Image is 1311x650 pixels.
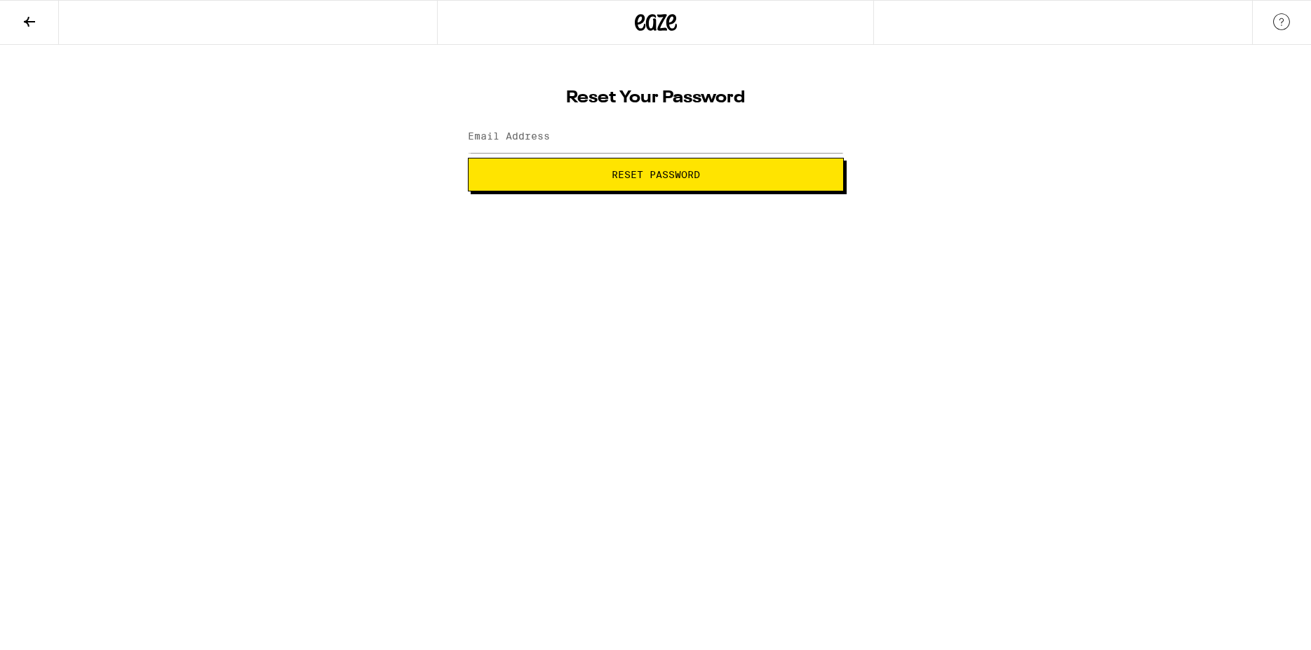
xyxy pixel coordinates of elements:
h1: Reset Your Password [468,90,844,107]
button: Reset Password [468,158,844,191]
span: Reset Password [612,170,700,180]
span: Hi. Need any help? [8,10,101,21]
label: Email Address [468,130,550,142]
input: Email Address [468,121,844,153]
